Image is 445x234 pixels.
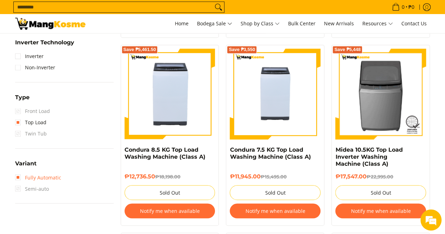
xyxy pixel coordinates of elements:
[155,173,180,179] del: ₱18,198.00
[15,62,55,73] a: Non-Inverter
[390,3,417,11] span: •
[15,95,30,100] span: Type
[324,20,354,27] span: New Arrivals
[15,161,37,172] summary: Open
[335,146,402,167] a: Midea 10.5KG Top Load Inverter Washing Machine (Class A)
[213,2,224,12] button: Search
[320,14,357,33] a: New Arrivals
[362,19,393,28] span: Resources
[15,51,44,62] a: Inverter
[193,14,236,33] a: Bodega Sale
[230,185,320,200] button: Sold Out
[230,146,311,160] a: Condura 7.5 KG Top Load Washing Machine (Class A)
[407,5,415,10] span: ₱0
[230,173,320,180] h6: ₱11,945.00
[285,14,319,33] a: Bulk Center
[335,185,426,200] button: Sold Out
[401,5,406,10] span: 0
[15,106,50,117] span: Front Load
[288,20,316,27] span: Bulk Center
[230,203,320,218] button: Notify me when available
[241,19,280,28] span: Shop by Class
[15,161,37,166] span: Variant
[15,40,74,45] span: Inverter Technology
[229,48,255,52] span: Save ₱3,550
[125,185,215,200] button: Sold Out
[93,14,430,33] nav: Main Menu
[335,203,426,218] button: Notify me when available
[125,203,215,218] button: Notify me when available
[334,48,361,52] span: Save ₱5,448
[15,40,74,51] summary: Open
[125,146,205,160] a: Condura 8.5 KG Top Load Washing Machine (Class A)
[37,39,118,49] div: Chat with us now
[15,172,61,183] a: Fully Automatic
[4,158,134,182] textarea: Type your message and hit 'Enter'
[401,20,427,27] span: Contact Us
[260,173,286,179] del: ₱15,495.00
[123,48,156,52] span: Save ₱5,461.50
[15,117,46,128] a: Top Load
[125,173,215,180] h6: ₱12,736.50
[115,4,132,20] div: Minimize live chat window
[15,18,85,30] img: Washing Machines l Mang Kosme: Home Appliances Warehouse Sale Partner Top Load
[237,14,283,33] a: Shop by Class
[366,173,393,179] del: ₱22,995.00
[230,49,320,139] img: condura-7.5kg-topload-non-inverter-washing-machine-class-c-full-view-mang-kosme
[15,183,49,194] span: Semi-auto
[359,14,396,33] a: Resources
[171,14,192,33] a: Home
[197,19,232,28] span: Bodega Sale
[15,128,47,139] span: Twin Tub
[125,49,215,139] img: Condura 8.5 KG Top Load Washing Machine (Class A)
[175,20,189,27] span: Home
[41,71,97,143] span: We're online!
[335,173,426,180] h6: ₱17,547.00
[398,14,430,33] a: Contact Us
[15,95,30,106] summary: Open
[335,49,426,139] img: Midea 10.5KG Top Load Inverter Washing Machine (Class A)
